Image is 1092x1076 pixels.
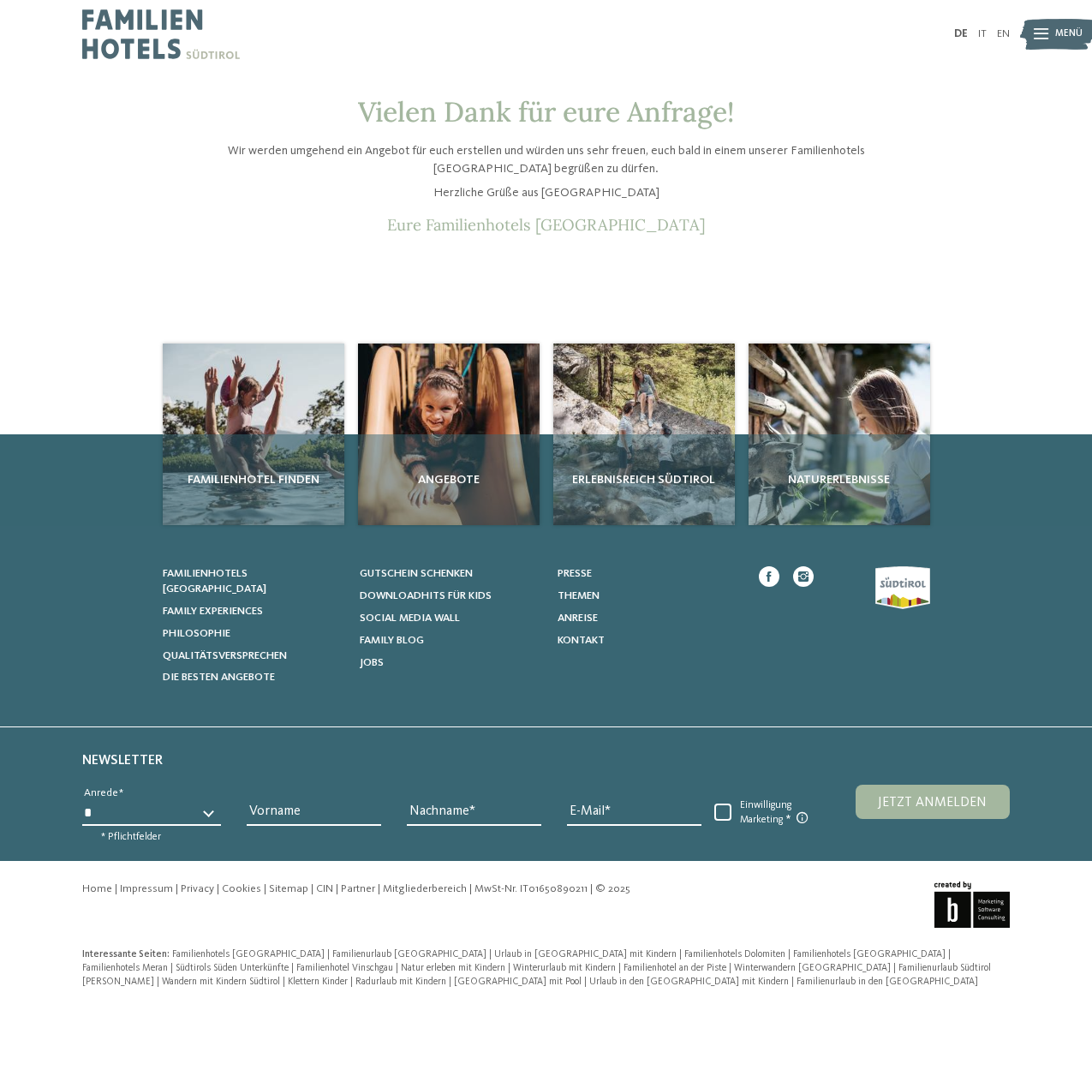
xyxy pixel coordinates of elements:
span: Einwilligung Marketing [731,799,830,827]
a: Anfrage Naturerlebnisse [749,344,930,525]
span: | [508,963,510,973]
img: Anfrage [358,344,540,525]
span: | [157,977,159,987]
a: Familienhotels [GEOGRAPHIC_DATA] [793,949,948,959]
a: Kontakt [558,633,738,649]
img: Anfrage [163,344,344,525]
span: | [618,963,621,973]
span: | [217,883,219,894]
span: Familienhotel an der Piste [624,963,726,973]
span: Family Blog [360,635,424,646]
a: Family Experiences [163,604,343,619]
a: Downloadhits für Kids [360,589,540,604]
span: Familienhotels Dolomiten [684,949,785,959]
span: Südtirols Süden Unterkünfte [176,963,289,973]
a: Urlaub in den [GEOGRAPHIC_DATA] mit Kindern [589,977,791,987]
span: Familienhotel Vinschgau [296,963,393,973]
a: IT [978,28,987,39]
span: | [311,883,313,894]
span: Anreise [558,613,598,624]
span: Klettern Kinder [288,977,348,987]
span: Erlebnisreich Südtirol [560,471,728,488]
span: | [590,883,593,894]
a: Familienhotel an der Piste [624,963,729,973]
a: Familienhotel Vinschgau [296,963,396,973]
a: Wandern mit Kindern Südtirol [162,977,283,987]
span: Urlaub in [GEOGRAPHIC_DATA] mit Kindern [494,949,677,959]
a: [GEOGRAPHIC_DATA] mit Pool [454,977,584,987]
span: | [584,977,587,987]
a: Cookies [222,883,261,894]
a: Anfrage Familienhotel finden [163,344,344,525]
span: Presse [558,568,592,579]
span: Jetzt anmelden [878,796,987,810]
a: Anfrage Angebote [358,344,540,525]
a: Qualitätsversprechen [163,649,343,664]
span: MwSt-Nr. IT01650890211 [474,883,588,894]
span: Menü [1055,27,1083,41]
span: | [115,883,117,894]
img: Anfrage [749,344,930,525]
span: | [378,883,380,894]
span: | [489,949,492,959]
a: Klettern Kinder [288,977,350,987]
a: Privacy [181,883,214,894]
span: Wandern mit Kindern Südtirol [162,977,280,987]
span: Angebote [365,471,533,488]
span: Radurlaub mit Kindern [355,977,446,987]
span: Winterurlaub mit Kindern [513,963,616,973]
button: Jetzt anmelden [856,785,1010,819]
span: Themen [558,590,600,601]
a: Home [82,883,112,894]
a: Winterurlaub mit Kindern [513,963,618,973]
span: | [469,883,472,894]
span: Winterwandern [GEOGRAPHIC_DATA] [734,963,891,973]
a: Jobs [360,655,540,671]
p: Herzliche Grüße aus [GEOGRAPHIC_DATA] [221,184,872,201]
a: Presse [558,566,738,582]
span: | [791,977,794,987]
span: Naturerlebnisse [755,471,923,488]
span: Familienhotel finden [170,471,337,488]
a: Familienurlaub [GEOGRAPHIC_DATA] [332,949,489,959]
a: DE [954,28,968,39]
span: Vielen Dank für eure Anfrage! [358,94,734,129]
span: © 2025 [595,883,630,894]
span: Natur erleben mit Kindern [401,963,505,973]
a: Impressum [120,883,173,894]
span: Interessante Seiten: [82,949,170,959]
span: [GEOGRAPHIC_DATA] mit Pool [454,977,582,987]
p: Wir werden umgehend ein Angebot für euch erstellen und würden uns sehr freuen, euch bald in einem... [221,142,872,176]
a: Philosophie [163,626,343,642]
a: EN [997,28,1010,39]
span: * Pflichtfelder [101,832,161,842]
span: Kontakt [558,635,605,646]
a: Partner [341,883,375,894]
a: Die besten Angebote [163,670,343,685]
a: Familienhotels Dolomiten [684,949,788,959]
img: Brandnamic GmbH | Leading Hospitality Solutions [934,882,1010,929]
span: | [264,883,266,894]
a: Winterwandern [GEOGRAPHIC_DATA] [734,963,893,973]
a: CIN [316,883,333,894]
span: | [176,883,178,894]
span: | [948,949,951,959]
span: | [170,963,173,973]
a: Sitemap [269,883,308,894]
span: | [729,963,731,973]
span: Die besten Angebote [163,672,275,683]
p: Eure Familienhotels [GEOGRAPHIC_DATA] [221,215,872,234]
a: Familienurlaub in den [GEOGRAPHIC_DATA] [797,977,978,987]
span: Family Experiences [163,606,263,617]
a: Natur erleben mit Kindern [401,963,508,973]
a: Familienhotels [GEOGRAPHIC_DATA] [163,566,343,597]
a: Themen [558,589,738,604]
a: Familienurlaub Südtirol [PERSON_NAME] [82,963,991,987]
span: | [327,949,330,959]
span: Urlaub in den [GEOGRAPHIC_DATA] mit Kindern [589,977,789,987]
a: Anfrage Erlebnisreich Südtirol [553,344,735,525]
img: Anfrage [553,344,735,525]
span: Newsletter [82,754,163,768]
